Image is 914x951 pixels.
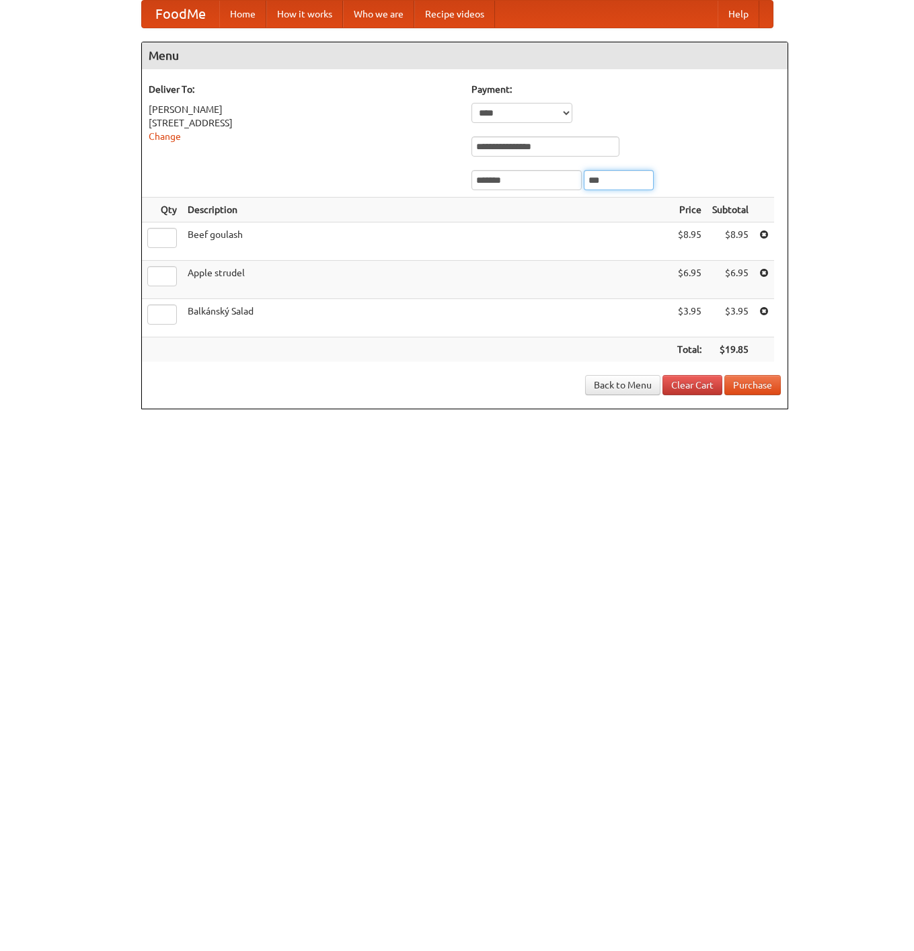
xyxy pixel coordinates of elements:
a: Who we are [343,1,414,28]
th: Total: [672,337,707,362]
div: [PERSON_NAME] [149,103,458,116]
th: Qty [142,198,182,222]
a: FoodMe [142,1,219,28]
a: Home [219,1,266,28]
h5: Deliver To: [149,83,458,96]
td: $8.95 [672,222,707,261]
th: Subtotal [707,198,754,222]
th: Description [182,198,672,222]
a: Recipe videos [414,1,495,28]
td: Beef goulash [182,222,672,261]
a: Change [149,131,181,142]
td: $3.95 [707,299,754,337]
td: $3.95 [672,299,707,337]
th: Price [672,198,707,222]
td: Balkánský Salad [182,299,672,337]
td: Apple strudel [182,261,672,299]
td: $6.95 [707,261,754,299]
h5: Payment: [471,83,781,96]
td: $6.95 [672,261,707,299]
button: Purchase [724,375,781,395]
a: Help [718,1,759,28]
td: $8.95 [707,222,754,261]
a: Back to Menu [585,375,660,395]
th: $19.85 [707,337,754,362]
div: [STREET_ADDRESS] [149,116,458,130]
a: How it works [266,1,343,28]
a: Clear Cart [662,375,722,395]
h4: Menu [142,42,788,69]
